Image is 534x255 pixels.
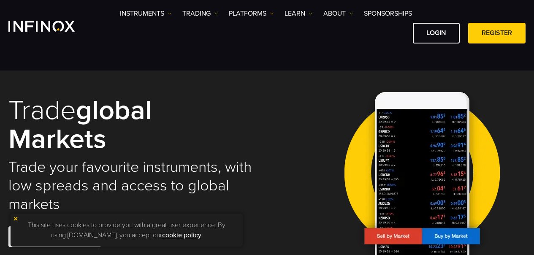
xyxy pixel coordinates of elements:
[162,231,201,239] a: cookie policy
[15,218,239,242] p: This site uses cookies to provide you with a great user experience. By using [DOMAIN_NAME], you a...
[323,8,353,19] a: ABOUT
[8,158,257,214] h2: Trade your favourite instruments, with low spreads and access to global markets
[468,23,526,43] a: REGISTER
[8,226,101,247] a: START LIVE TRADING
[8,21,95,32] a: INFINOX Logo
[364,8,412,19] a: SPONSORSHIPS
[229,8,274,19] a: PLATFORMS
[8,94,152,156] strong: global markets
[285,8,313,19] a: Learn
[182,8,218,19] a: TRADING
[8,96,257,154] h1: Trade
[413,23,460,43] a: LOGIN
[120,8,172,19] a: Instruments
[13,216,19,222] img: yellow close icon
